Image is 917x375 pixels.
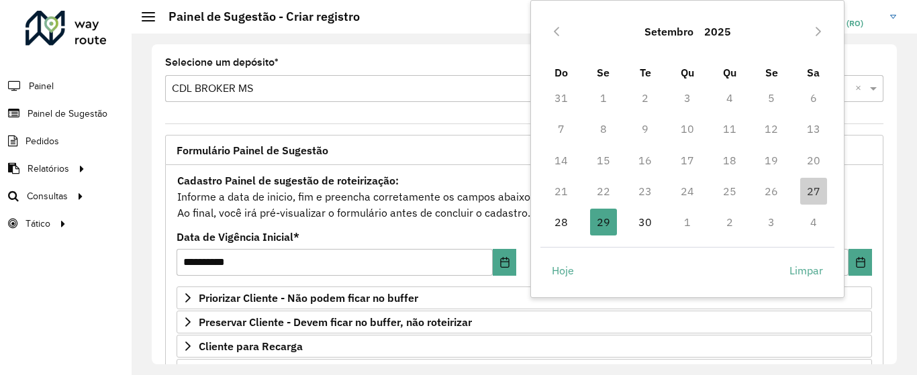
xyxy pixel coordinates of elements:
[177,335,872,358] a: Cliente para Recarga
[723,66,736,79] span: Qu
[27,189,68,203] span: Consultas
[667,176,709,207] td: 24
[155,9,360,24] h2: Painel de Sugestão - Criar registro
[540,176,583,207] td: 21
[199,292,418,303] span: Priorizar Cliente - Não podem ficar no buffer
[29,79,54,93] span: Painel
[582,83,624,113] td: 1
[708,83,751,113] td: 4
[667,83,709,113] td: 3
[177,311,872,333] a: Preservar Cliente - Devem ficar no buffer, não roteirizar
[699,15,736,48] button: Choose Year
[177,172,872,221] div: Informe a data de inicio, fim e preencha corretamente os campos abaixo. Ao final, você irá pré-vi...
[26,134,59,148] span: Pedidos
[667,207,709,237] td: 1
[751,145,793,176] td: 19
[624,145,667,176] td: 16
[546,21,567,42] button: Previous Month
[540,257,585,284] button: Hoje
[708,176,751,207] td: 25
[793,176,835,207] td: 27
[28,162,69,176] span: Relatórios
[793,207,835,237] td: 4
[793,83,835,113] td: 6
[177,145,328,156] span: Formulário Painel de Sugestão
[554,66,568,79] span: Do
[177,174,399,187] strong: Cadastro Painel de sugestão de roteirização:
[793,113,835,144] td: 13
[667,145,709,176] td: 17
[26,217,50,231] span: Tático
[177,286,872,309] a: Priorizar Cliente - Não podem ficar no buffer
[624,83,667,113] td: 2
[582,176,624,207] td: 22
[597,66,610,79] span: Se
[849,249,872,276] button: Choose Date
[165,54,279,70] label: Selecione um depósito
[199,317,472,327] span: Preservar Cliente - Devem ficar no buffer, não roteirizar
[800,178,827,205] span: 27
[640,66,651,79] span: Te
[582,207,624,237] td: 29
[552,262,574,278] span: Hoje
[855,81,867,97] span: Clear all
[493,249,516,276] button: Choose Date
[582,113,624,144] td: 8
[540,145,583,176] td: 14
[751,113,793,144] td: 12
[540,83,583,113] td: 31
[177,229,299,245] label: Data de Vigência Inicial
[808,21,829,42] button: Next Month
[199,341,303,352] span: Cliente para Recarga
[807,66,820,79] span: Sa
[624,207,667,237] td: 30
[751,83,793,113] td: 5
[789,262,823,278] span: Limpar
[778,257,834,284] button: Limpar
[708,113,751,144] td: 11
[751,207,793,237] td: 3
[632,209,659,235] span: 30
[667,113,709,144] td: 10
[708,145,751,176] td: 18
[548,209,575,235] span: 28
[540,113,583,144] td: 7
[708,207,751,237] td: 2
[28,107,107,121] span: Painel de Sugestão
[793,145,835,176] td: 20
[639,15,699,48] button: Choose Month
[765,66,778,79] span: Se
[681,66,694,79] span: Qu
[751,176,793,207] td: 26
[540,207,583,237] td: 28
[624,176,667,207] td: 23
[582,145,624,176] td: 15
[590,209,617,235] span: 29
[624,113,667,144] td: 9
